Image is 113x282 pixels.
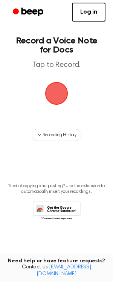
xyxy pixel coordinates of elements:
button: Recording History [32,129,81,141]
span: Recording History [43,132,76,138]
img: Beep Logo [45,82,68,105]
a: Log in [72,3,105,22]
p: Tired of copying and pasting? Use the extension to automatically insert your recordings. [6,183,107,195]
h1: Record a Voice Note for Docs [14,36,99,54]
span: Contact us [5,264,108,277]
p: Tap to Record. [14,60,99,70]
a: [EMAIL_ADDRESS][DOMAIN_NAME] [37,265,91,277]
a: Beep [8,5,50,20]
